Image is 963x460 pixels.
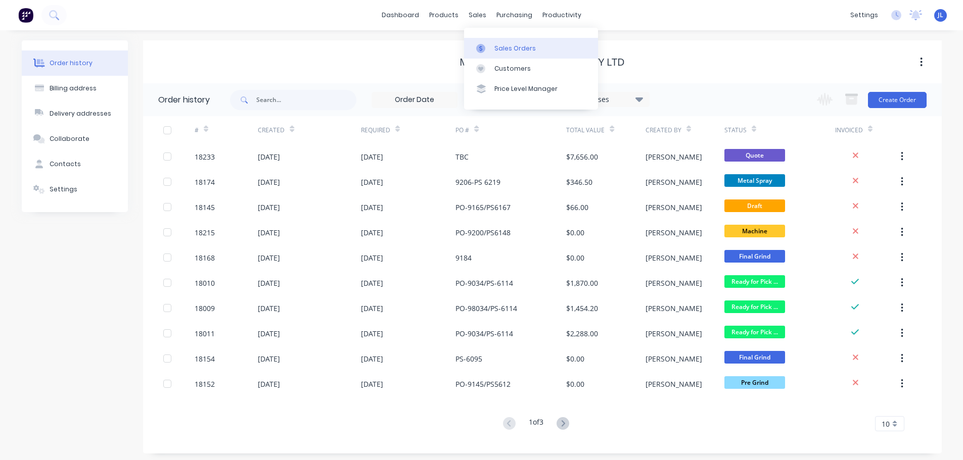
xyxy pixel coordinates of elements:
[361,151,383,162] div: [DATE]
[50,84,97,93] div: Billing address
[377,8,424,23] a: dashboard
[646,278,702,288] div: [PERSON_NAME]
[455,328,513,339] div: PO-9034/PS-6114
[22,101,128,126] button: Delivery addresses
[491,8,537,23] div: purchasing
[646,303,702,314] div: [PERSON_NAME]
[566,202,588,213] div: $66.00
[724,225,785,237] span: Machine
[195,151,215,162] div: 18233
[18,8,33,23] img: Factory
[494,64,531,73] div: Customers
[258,177,280,187] div: [DATE]
[22,50,128,76] button: Order history
[494,44,536,53] div: Sales Orders
[195,303,215,314] div: 18009
[464,8,491,23] div: sales
[566,126,605,135] div: Total Value
[258,116,360,144] div: Created
[158,94,210,106] div: Order history
[646,151,702,162] div: [PERSON_NAME]
[361,328,383,339] div: [DATE]
[724,149,785,162] span: Quote
[724,199,785,212] span: Draft
[646,126,681,135] div: Created By
[868,92,927,108] button: Create Order
[646,202,702,213] div: [PERSON_NAME]
[566,151,598,162] div: $7,656.00
[646,353,702,364] div: [PERSON_NAME]
[566,328,598,339] div: $2,288.00
[372,92,457,108] input: Order Date
[195,227,215,238] div: 18215
[455,227,511,238] div: PO-9200/PS6148
[724,275,785,288] span: Ready for Pick ...
[724,250,785,263] span: Final Grind
[724,116,835,144] div: Status
[455,126,469,135] div: PO #
[566,116,645,144] div: Total Value
[566,278,598,288] div: $1,870.00
[195,379,215,389] div: 18152
[455,379,511,389] div: PO-9145/PS5612
[566,303,598,314] div: $1,454.20
[361,353,383,364] div: [DATE]
[22,76,128,101] button: Billing address
[258,353,280,364] div: [DATE]
[566,252,584,263] div: $0.00
[646,177,702,187] div: [PERSON_NAME]
[50,185,77,194] div: Settings
[258,303,280,314] div: [DATE]
[195,252,215,263] div: 18168
[195,177,215,187] div: 18174
[566,177,592,187] div: $346.50
[455,252,472,263] div: 9184
[22,126,128,151] button: Collaborate
[361,116,456,144] div: Required
[724,126,747,135] div: Status
[455,303,517,314] div: PO-98034/PS-6114
[537,8,586,23] div: productivity
[258,278,280,288] div: [DATE]
[494,84,558,93] div: Price Level Manager
[258,151,280,162] div: [DATE]
[50,109,111,118] div: Delivery addresses
[646,227,702,238] div: [PERSON_NAME]
[361,303,383,314] div: [DATE]
[258,379,280,389] div: [DATE]
[256,90,356,110] input: Search...
[845,8,883,23] div: settings
[195,353,215,364] div: 18154
[195,202,215,213] div: 18145
[195,116,258,144] div: #
[938,11,943,20] span: JL
[455,151,469,162] div: TBC
[835,126,863,135] div: Invoiced
[258,252,280,263] div: [DATE]
[195,126,199,135] div: #
[724,376,785,389] span: Pre Grind
[258,126,285,135] div: Created
[361,202,383,213] div: [DATE]
[529,417,543,431] div: 1 of 3
[455,177,500,187] div: 9206-PS 6219
[464,59,598,79] a: Customers
[258,328,280,339] div: [DATE]
[646,328,702,339] div: [PERSON_NAME]
[835,116,898,144] div: Invoiced
[195,278,215,288] div: 18010
[455,202,511,213] div: PO-9165/PS6167
[455,116,566,144] div: PO #
[566,353,584,364] div: $0.00
[646,116,724,144] div: Created By
[724,174,785,187] span: Metal Spray
[566,379,584,389] div: $0.00
[455,353,482,364] div: PS-6095
[258,227,280,238] div: [DATE]
[646,252,702,263] div: [PERSON_NAME]
[424,8,464,23] div: products
[460,56,625,68] div: MB [PERSON_NAME] & Co Pty Ltd
[50,134,89,143] div: Collaborate
[464,79,598,99] a: Price Level Manager
[258,202,280,213] div: [DATE]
